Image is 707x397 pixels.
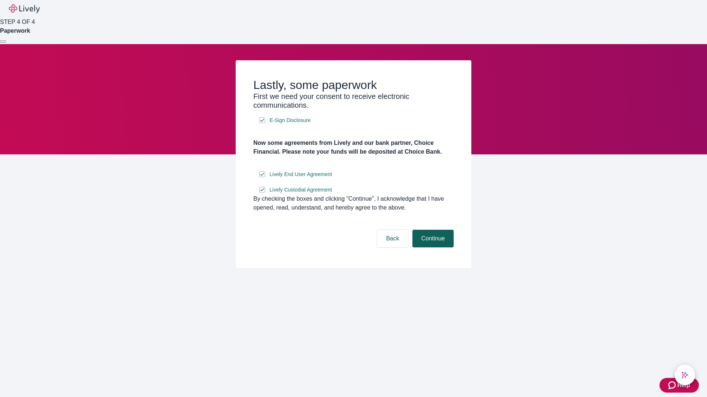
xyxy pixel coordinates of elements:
[253,92,454,110] h3: First we need your consent to receive electronic communications.
[677,381,690,390] span: Help
[675,365,695,385] button: chat
[681,371,689,379] svg: Lively AI Assistant
[253,139,454,156] h4: Now some agreements from Lively and our bank partner, Choice Financial. Please note your funds wi...
[253,78,454,92] h2: Lastly, some paperwork
[268,116,312,125] a: e-sign disclosure document
[268,185,334,194] a: e-sign disclosure document
[270,117,310,124] span: E-Sign Disclosure
[412,230,454,247] button: Continue
[9,4,40,13] img: Lively
[668,381,677,390] svg: Zendesk support icon
[253,194,454,212] div: By checking the boxes and clicking “Continue", I acknowledge that I have opened, read, understand...
[377,230,408,247] button: Back
[270,171,332,178] span: Lively End User Agreement
[268,170,334,179] a: e-sign disclosure document
[659,378,699,393] button: Zendesk support iconHelp
[270,186,332,194] span: Lively Custodial Agreement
